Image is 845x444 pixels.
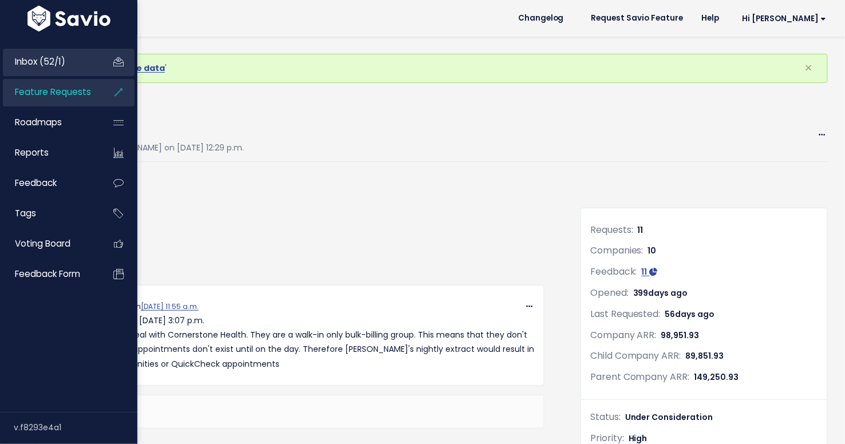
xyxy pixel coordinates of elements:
[52,395,544,429] div: Add a comment...
[15,177,57,189] span: Feedback
[132,302,199,311] span: on
[52,54,828,83] div: Saved feature ' '
[793,54,824,82] button: Close
[633,287,688,299] span: 399
[52,181,544,197] h3: Description
[648,245,657,256] span: 10
[590,223,633,236] span: Requests:
[661,330,700,341] span: 98,951.93
[665,308,715,320] span: 56
[15,116,62,128] span: Roadmaps
[15,237,70,249] span: Voting Board
[52,258,544,274] h3: Comments ( )
[25,6,113,31] img: logo-white.9d6f32f41409.svg
[52,114,244,141] h4: Live data
[629,433,647,444] span: High
[590,286,629,299] span: Opened:
[590,307,661,320] span: Last Requested:
[694,371,739,383] span: 149,250.93
[590,328,657,342] span: Company ARR:
[518,14,564,22] span: Changelog
[15,86,91,98] span: Feature Requests
[590,370,690,383] span: Parent Company ARR:
[743,14,827,23] span: Hi [PERSON_NAME]
[676,308,715,320] span: days ago
[3,200,95,227] a: Tags
[3,79,95,105] a: Feature Requests
[52,208,544,222] p: No description yet.
[590,349,681,362] span: Child Company ARR:
[52,142,244,153] span: Created by [PERSON_NAME] on [DATE] 12:29 p.m.
[642,266,647,277] span: 11
[590,265,637,278] span: Feedback:
[15,146,49,158] span: Reports
[590,244,643,257] span: Companies:
[686,350,724,362] span: 89,851.93
[625,411,713,423] span: Under Consideration
[805,58,813,77] span: ×
[125,62,165,74] a: Live data
[638,224,643,236] span: 11
[693,10,729,27] a: Help
[3,231,95,257] a: Voting Board
[3,261,95,287] a: Feedback form
[15,207,36,219] span: Tags
[15,268,80,280] span: Feedback form
[649,287,688,299] span: days ago
[3,109,95,136] a: Roadmaps
[14,413,137,442] div: v.f8293e4a1
[590,410,621,423] span: Status:
[3,49,95,75] a: Inbox (52/1)
[15,55,65,68] span: Inbox (52/1)
[642,266,658,277] a: 11
[582,10,693,27] a: Request Savio Feature
[3,170,95,196] a: Feedback
[3,140,95,166] a: Reports
[141,302,199,311] a: [DATE] 11:55 a.m.
[729,10,836,27] a: Hi [PERSON_NAME]
[61,314,535,371] p: [PERSON_NAME] on [DATE] 3:07 p.m. Lost $52,000 ARR deal with Cornerstone Health. They are a walk-...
